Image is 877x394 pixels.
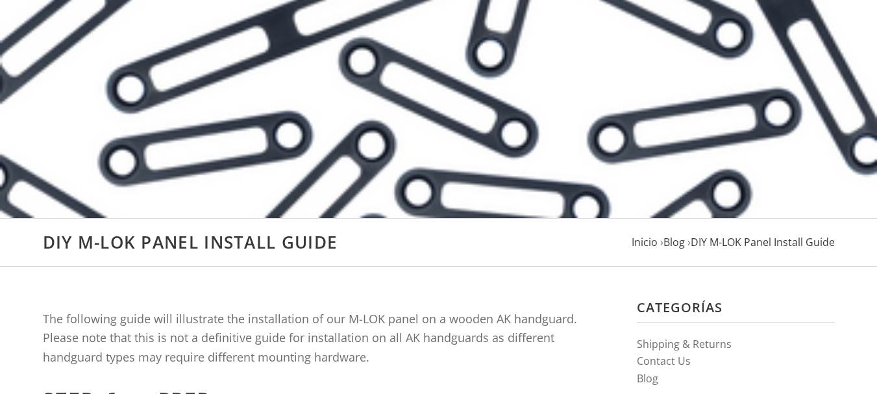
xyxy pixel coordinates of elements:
[660,234,685,251] li: ›
[663,235,685,249] a: Blog
[632,235,658,249] a: Inicio
[637,299,835,323] h3: Categorías
[637,337,732,351] a: Shipping & Returns
[43,311,577,365] span: The following guide will illustrate the installation of our M-LOK panel on a wooden AK handguard....
[637,371,658,386] a: Blog
[43,232,835,253] h1: DIY M-LOK Panel Install Guide
[687,234,835,251] li: ›
[637,354,691,368] a: Contact Us
[691,235,835,249] a: DIY M-LOK Panel Install Guide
